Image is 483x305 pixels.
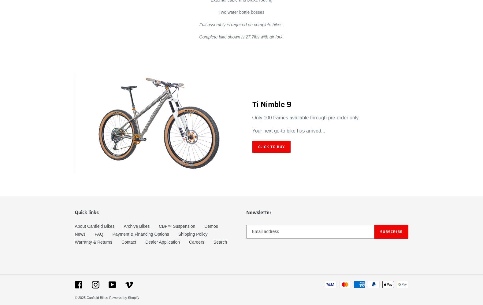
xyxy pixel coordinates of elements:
[380,229,403,234] span: Subscribe
[109,296,139,300] a: Powered by Shopify
[246,209,408,215] p: Newsletter
[252,100,408,109] h2: Ti Nimble 9
[214,240,227,245] a: Search
[75,232,86,237] a: News
[124,224,150,229] a: Archive Bikes
[189,240,204,245] a: Careers
[75,240,112,245] a: Warranty & Returns
[199,34,284,39] em: Complete bike shown is 27.7lbs with air fork.
[87,296,108,300] a: Canfield Bikes
[113,232,169,237] a: Payment & Financing Options
[75,209,237,215] p: Quick links
[95,232,103,237] a: FAQ
[252,114,408,122] p: Only 100 frames available through pre-order only.
[75,224,115,229] a: About Canfield Bikes
[204,224,218,229] a: Demos
[252,127,408,135] p: Your next go-to bike has arrived...
[145,240,180,245] a: Dealer Application
[121,240,136,245] a: Contact
[199,22,284,27] em: Full assembly is required on complete bikes.
[75,296,108,300] small: © 2025,
[246,225,374,239] input: Email address
[159,224,195,229] a: CBF™ Suspension
[132,9,351,16] p: Two water bottle bosses
[374,225,408,239] button: Subscribe
[252,141,291,153] a: Click to Buy: TI NIMBLE 9
[178,232,208,237] a: Shipping Policy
